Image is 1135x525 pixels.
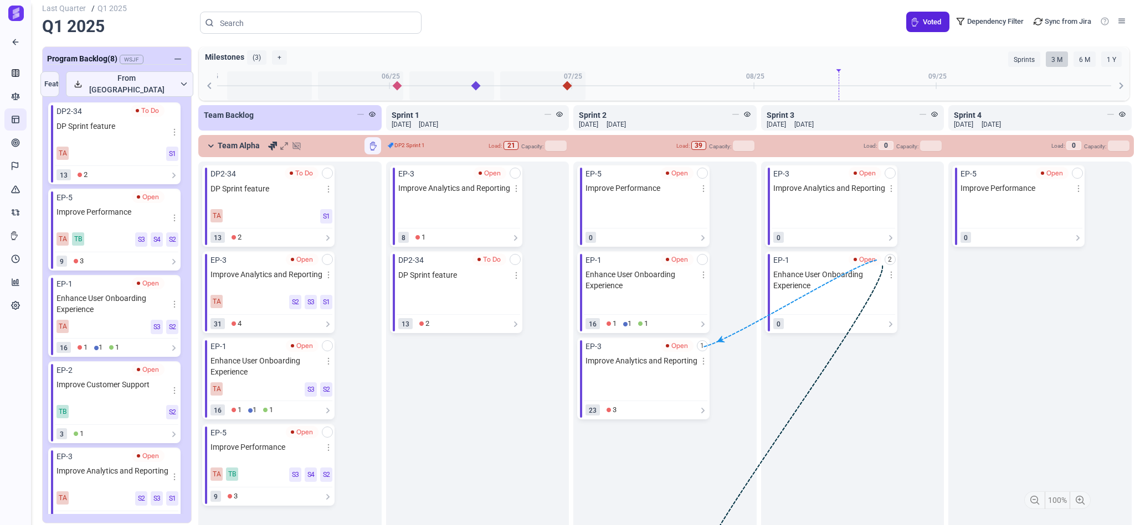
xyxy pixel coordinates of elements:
[607,318,617,329] span: Todo
[210,404,225,415] span: Child Story Points
[773,318,784,329] span: Child Story Points
[1108,141,1129,151] input: Capacity:
[879,141,893,150] span: 0
[166,147,178,161] div: S1
[666,341,688,351] div: Open
[564,71,582,81] div: 07/25
[44,79,69,90] span: Feature
[136,106,159,116] div: To Do
[210,341,227,352] span: EP-1
[767,119,786,129] span: [DATE]
[746,71,764,81] div: 08/25
[57,405,69,418] div: TB
[1008,51,1040,67] button: Sprints
[42,16,192,37] span: Q1 2025
[210,318,225,329] span: Child Story Points
[928,71,947,81] div: 09/25
[398,232,409,243] span: Child Story Points
[137,192,159,202] div: Open
[489,143,502,149] label: Load:
[289,467,301,482] div: S3
[579,119,598,129] span: [DATE]
[954,111,982,119] span: Sprint 4
[586,269,701,291] span: Enhance User Onboarding Experience
[586,404,600,415] span: Child Story Points
[220,17,413,30] input: Search
[733,141,754,151] input: Capacity:
[291,427,313,437] div: Open
[57,256,67,267] span: Child Story Points
[57,192,73,203] span: EP-5
[1101,51,1122,67] button: 1 Y
[1045,492,1070,509] span: 100%
[415,232,425,243] span: Todo
[394,139,425,152] span: DP2 Sprint 1
[607,119,626,129] span: [DATE]
[691,141,706,150] span: 39
[982,119,1001,129] span: [DATE]
[132,277,165,289] div: Open
[57,428,67,439] span: Child Story Points
[137,278,159,288] div: Open
[305,295,317,309] div: S3
[849,167,881,179] div: Open
[961,168,977,179] span: EP-5
[290,168,313,178] div: To Do
[961,183,1076,204] span: Improve Performance
[204,111,254,119] span: Team Backlog
[661,253,694,266] div: Open
[1080,472,1135,525] iframe: Chat Widget
[210,441,326,462] span: Improve Performance
[1036,167,1069,179] div: Open
[232,318,242,329] span: Todo
[794,119,814,129] span: [DATE]
[109,342,119,353] span: Done
[864,143,877,149] label: Load:
[392,119,411,129] span: [DATE]
[666,254,688,264] div: Open
[286,340,319,352] div: Open
[210,232,225,243] span: Child Story Points
[473,253,506,266] div: To Do
[166,405,178,419] div: S2
[291,254,313,264] div: Open
[137,451,159,461] div: Open
[199,47,664,67] span: Milestones
[1084,143,1106,149] label: Capacity:
[137,365,159,375] div: Open
[320,382,332,397] div: S2
[232,404,242,415] span: Todo
[151,232,163,247] div: S4
[57,451,73,462] span: EP-3
[1041,168,1063,178] div: Open
[888,254,892,266] span: Dependencies
[586,183,701,204] span: Improve Performance
[846,71,1029,81] div: Sept 2025
[57,320,69,333] div: TA
[586,341,602,352] span: EP-3
[398,183,514,204] span: Improve Analytics and Reporting
[210,183,326,204] span: DP Sprint feature
[305,382,317,397] div: S3
[151,320,163,334] div: S3
[579,111,607,119] span: Sprint 2
[1051,143,1065,149] label: Load:
[57,232,69,246] div: TA
[124,56,139,63] label: WSJF
[661,340,694,352] div: Open
[272,50,287,65] label: +
[57,169,71,180] span: Child Story Points
[131,105,165,117] div: To Do
[1100,16,1110,27] span: help
[700,341,704,352] span: Dependencies
[504,141,518,150] span: 21
[247,50,266,65] label: ( )
[42,3,130,14] div: /
[661,167,694,179] div: Open
[586,254,602,266] span: EP-1
[285,167,319,179] div: To Do
[300,71,482,81] div: Jun 2025
[40,71,59,97] button: Feature
[74,428,84,439] span: Done
[392,111,419,119] span: Sprint 1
